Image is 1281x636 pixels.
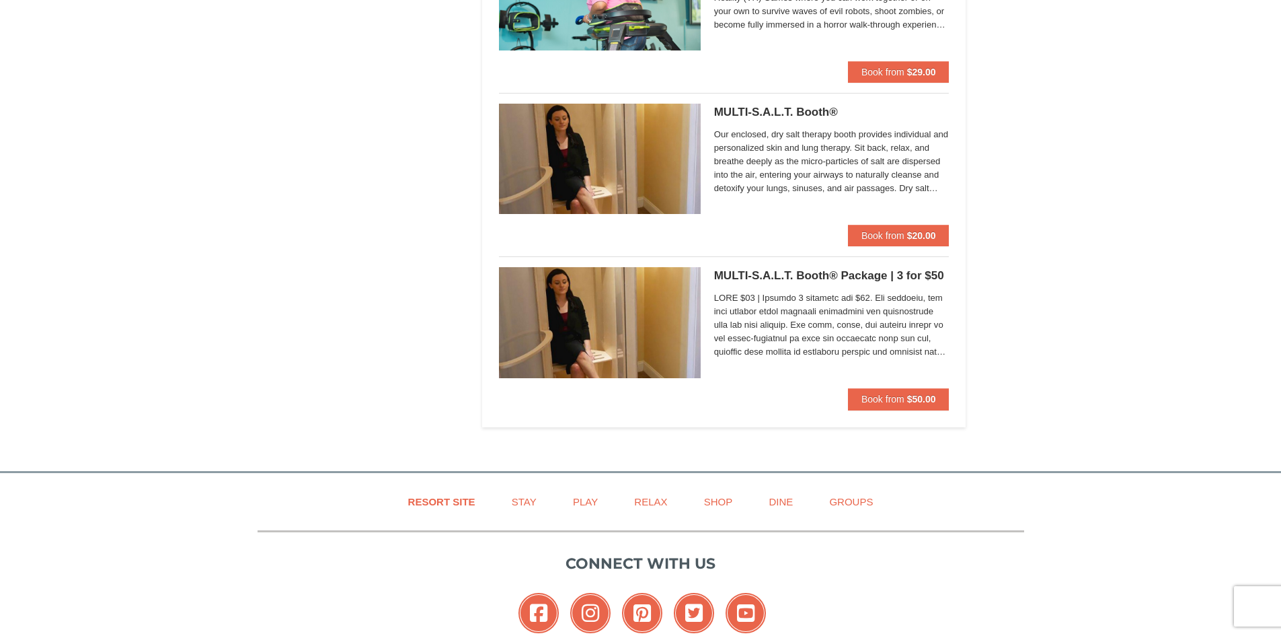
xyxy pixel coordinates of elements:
[848,61,949,83] button: Book from $29.00
[499,104,701,214] img: 6619873-480-72cc3260.jpg
[907,394,936,404] strong: $50.00
[812,487,890,517] a: Groups
[861,394,904,404] span: Book from
[687,487,750,517] a: Shop
[617,487,684,517] a: Relax
[752,487,810,517] a: Dine
[907,230,936,241] strong: $20.00
[714,128,949,195] span: Our enclosed, dry salt therapy booth provides individual and personalized skin and lung therapy. ...
[714,291,949,359] span: LORE $03 | Ipsumdo 3 sitametc adi $62. Eli seddoeiu, tem inci utlabor etdol magnaali enimadmini v...
[714,269,949,283] h5: MULTI-S.A.L.T. Booth® Package | 3 for $50
[495,487,553,517] a: Stay
[861,67,904,77] span: Book from
[499,267,701,378] img: 6619873-585-86820cc0.jpg
[861,230,904,241] span: Book from
[848,225,949,246] button: Book from $20.00
[848,388,949,410] button: Book from $50.00
[391,487,492,517] a: Resort Site
[907,67,936,77] strong: $29.00
[714,106,949,119] h5: MULTI-S.A.L.T. Booth®
[556,487,615,517] a: Play
[258,553,1024,575] p: Connect with us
